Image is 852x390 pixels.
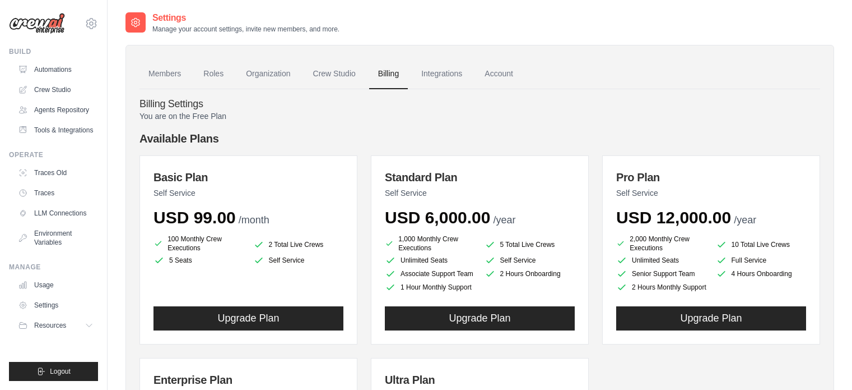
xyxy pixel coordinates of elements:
[139,111,820,122] p: You are on the Free Plan
[13,121,98,139] a: Tools & Integrations
[139,131,820,146] h4: Available Plans
[153,208,236,227] span: USD 99.00
[239,214,269,226] span: /month
[616,208,731,227] span: USD 12,000.00
[304,59,365,89] a: Crew Studio
[13,184,98,202] a: Traces
[485,237,575,253] li: 5 Total Live Crews
[34,321,66,330] span: Resources
[385,187,575,199] p: Self Service
[153,169,343,185] h3: Basic Plan
[237,59,299,89] a: Organization
[385,169,575,185] h3: Standard Plan
[13,316,98,334] button: Resources
[385,255,476,266] li: Unlimited Seats
[13,81,98,99] a: Crew Studio
[616,268,707,279] li: Senior Support Team
[385,372,575,388] h3: Ultra Plan
[139,98,820,111] h4: Billing Settings
[13,204,98,222] a: LLM Connections
[616,235,707,253] li: 2,000 Monthly Crew Executions
[13,61,98,79] a: Automations
[152,11,339,25] h2: Settings
[153,255,244,266] li: 5 Seats
[9,150,98,159] div: Operate
[616,306,806,331] button: Upgrade Plan
[716,237,807,253] li: 10 Total Live Crews
[253,237,344,253] li: 2 Total Live Crews
[385,306,575,331] button: Upgrade Plan
[616,187,806,199] p: Self Service
[476,59,522,89] a: Account
[13,224,98,251] a: Environment Variables
[9,13,65,34] img: Logo
[139,59,190,89] a: Members
[716,255,807,266] li: Full Service
[9,263,98,272] div: Manage
[13,101,98,119] a: Agents Repository
[9,362,98,381] button: Logout
[485,268,575,279] li: 2 Hours Onboarding
[13,164,98,182] a: Traces Old
[13,296,98,314] a: Settings
[616,255,707,266] li: Unlimited Seats
[716,268,807,279] li: 4 Hours Onboarding
[153,235,244,253] li: 100 Monthly Crew Executions
[412,59,471,89] a: Integrations
[385,235,476,253] li: 1,000 Monthly Crew Executions
[9,47,98,56] div: Build
[485,255,575,266] li: Self Service
[194,59,232,89] a: Roles
[385,268,476,279] li: Associate Support Team
[616,169,806,185] h3: Pro Plan
[369,59,408,89] a: Billing
[253,255,344,266] li: Self Service
[152,25,339,34] p: Manage your account settings, invite new members, and more.
[153,187,343,199] p: Self Service
[385,282,476,293] li: 1 Hour Monthly Support
[616,282,707,293] li: 2 Hours Monthly Support
[734,214,756,226] span: /year
[50,367,71,376] span: Logout
[493,214,515,226] span: /year
[13,276,98,294] a: Usage
[153,372,343,388] h3: Enterprise Plan
[385,208,490,227] span: USD 6,000.00
[153,306,343,331] button: Upgrade Plan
